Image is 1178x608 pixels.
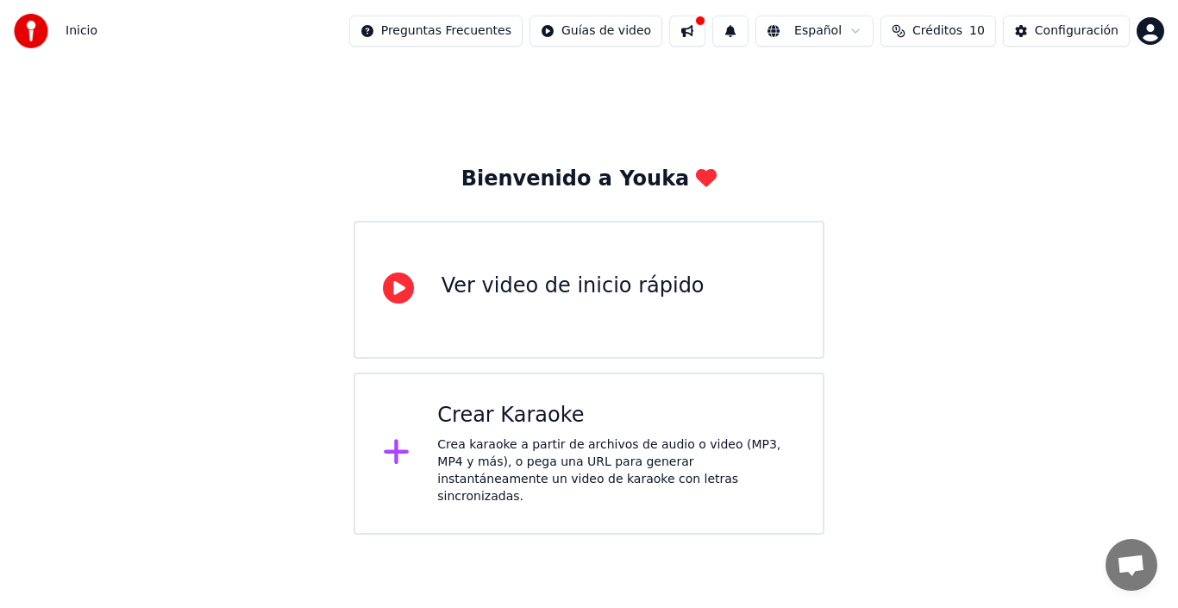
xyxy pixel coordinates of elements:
div: Configuración [1035,22,1118,40]
button: Créditos10 [880,16,996,47]
img: youka [14,14,48,48]
span: 10 [969,22,985,40]
div: Crea karaoke a partir de archivos de audio o video (MP3, MP4 y más), o pega una URL para generar ... [437,436,795,505]
button: Guías de video [529,16,662,47]
nav: breadcrumb [66,22,97,40]
span: Inicio [66,22,97,40]
span: Créditos [912,22,962,40]
div: Chat abierto [1106,539,1157,591]
button: Configuración [1003,16,1130,47]
div: Bienvenido a Youka [461,166,717,193]
div: Crear Karaoke [437,402,795,429]
div: Ver video de inicio rápido [442,273,705,300]
button: Preguntas Frecuentes [349,16,523,47]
